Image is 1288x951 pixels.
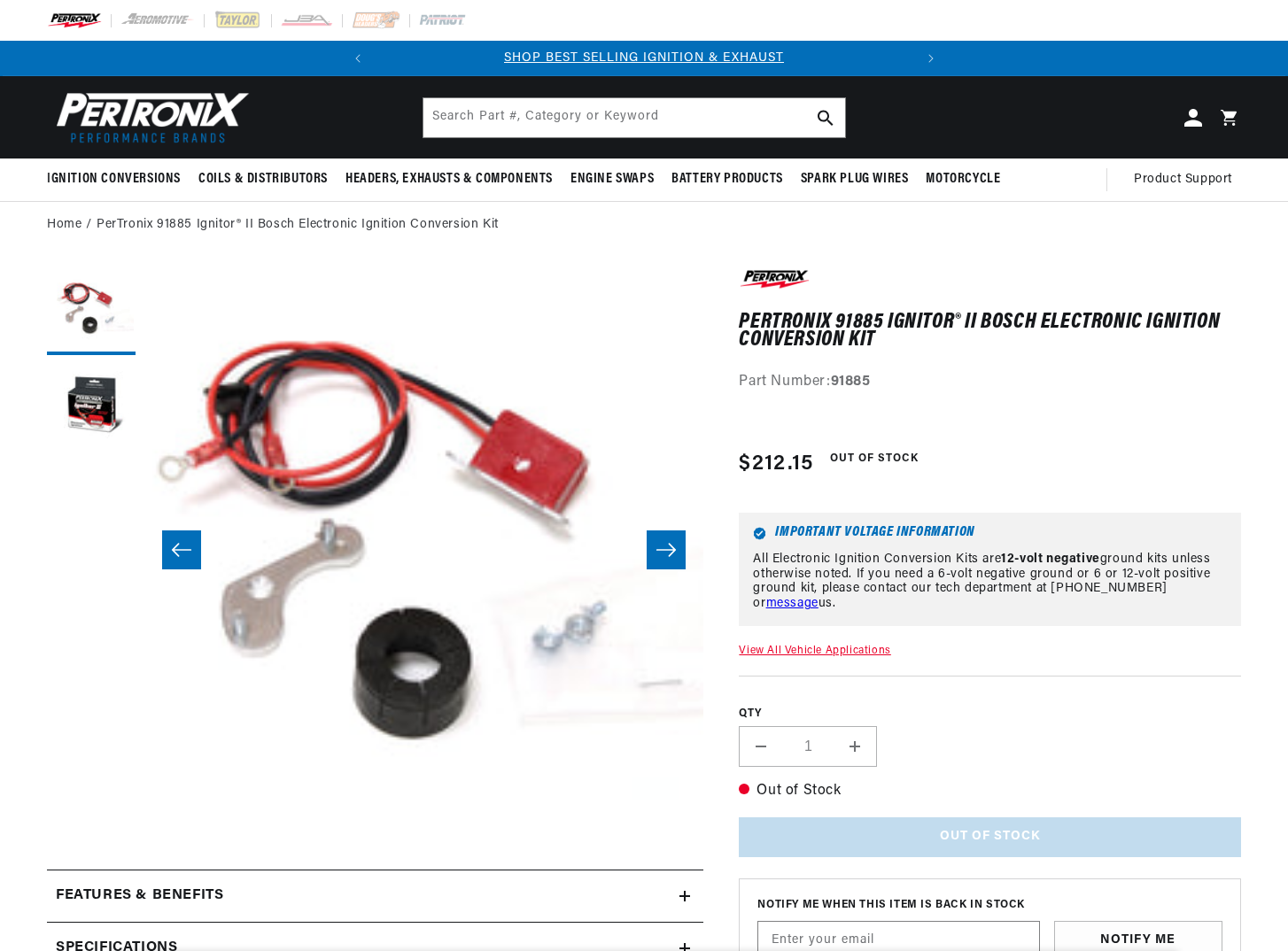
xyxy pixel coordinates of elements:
[504,51,784,65] a: SHOP BEST SELLING IGNITION & EXHAUST
[190,158,337,200] summary: Coils & Distributors
[739,646,890,656] a: View All Vehicle Applications
[345,170,553,189] span: Headers, Exhausts & Components
[831,375,871,389] strong: 91885
[47,170,181,189] span: Ignition Conversions
[47,215,1241,235] nav: breadcrumbs
[376,49,913,68] div: Announcement
[739,371,1241,394] div: Part Number:
[47,215,81,235] a: Home
[47,870,703,922] summary: Features & Benefits
[1134,158,1241,201] summary: Product Support
[1134,170,1232,189] span: Product Support
[56,885,223,908] h2: Features & Benefits
[376,49,913,68] div: 1 of 2
[753,527,1227,540] h6: Important Voltage Information
[162,530,201,569] button: Slide left
[753,553,1227,612] p: All Electronic Ignition Conversion Kits are ground kits unless otherwise noted. If you need a 6-v...
[47,158,190,200] summary: Ignition Conversions
[47,267,703,834] media-gallery: Gallery Viewer
[757,897,1222,914] span: Notify me when this item is back in stock
[1001,553,1100,566] strong: 12-volt negative
[570,170,654,189] span: Engine Swaps
[3,41,1285,76] slideshow-component: Translation missing: en.sections.announcements.announcement_bar
[739,707,1241,722] label: QTY
[792,158,918,200] summary: Spark Plug Wires
[739,780,1241,803] p: Out of Stock
[337,158,562,200] summary: Headers, Exhausts & Components
[198,170,328,189] span: Coils & Distributors
[801,170,909,189] span: Spark Plug Wires
[917,158,1009,200] summary: Motorcycle
[97,215,499,235] a: PerTronix 91885 Ignitor® II Bosch Electronic Ignition Conversion Kit
[913,41,949,76] button: Translation missing: en.sections.announcements.next_announcement
[340,41,376,76] button: Translation missing: en.sections.announcements.previous_announcement
[766,597,819,610] a: message
[47,364,136,452] button: Load image 2 in gallery view
[926,170,1000,189] span: Motorcycle
[562,158,663,200] summary: Engine Swaps
[647,530,686,569] button: Slide right
[806,98,845,137] button: Search Part #, Category or Keyword
[739,448,813,480] span: $212.15
[820,448,928,470] span: Out of Stock
[47,267,136,355] button: Load image 1 in gallery view
[739,313,1241,350] h1: PerTronix 91885 Ignitor® II Bosch Electronic Ignition Conversion Kit
[663,158,792,200] summary: Battery Products
[423,98,845,137] input: Search Part #, Category or Keyword
[671,170,783,189] span: Battery Products
[47,87,251,148] img: Pertronix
